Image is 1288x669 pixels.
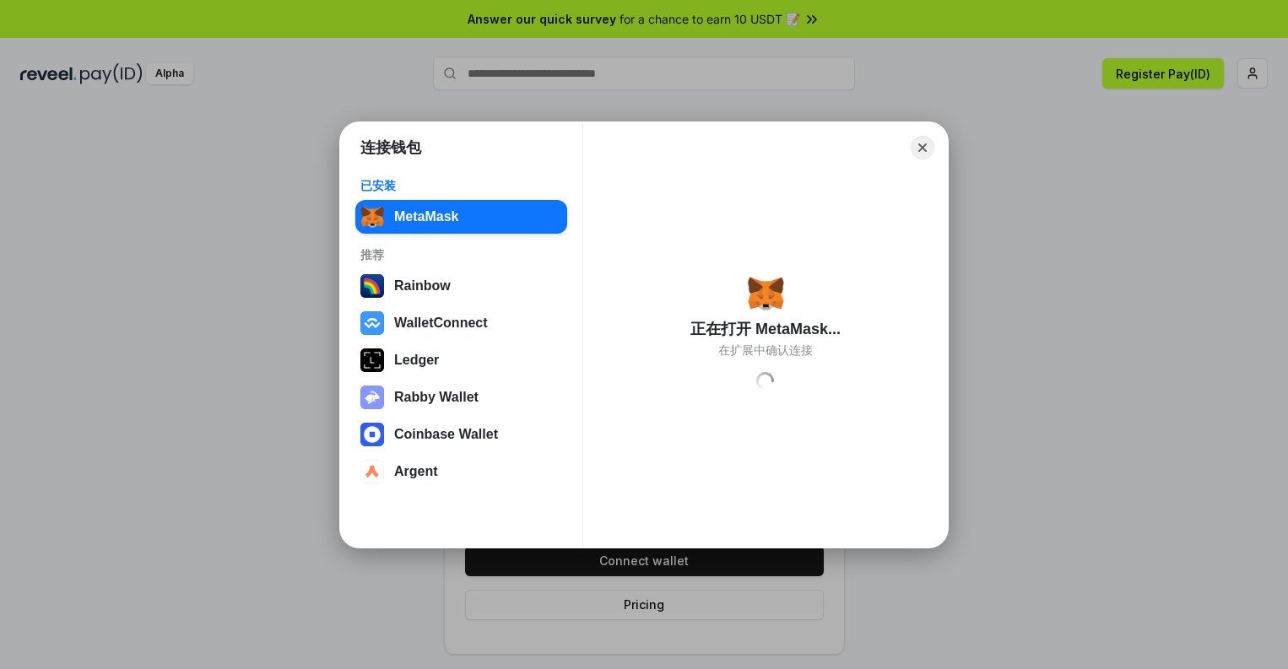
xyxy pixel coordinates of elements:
[355,380,567,414] button: Rabby Wallet
[360,386,384,409] img: svg+xml,%3Csvg%20xmlns%3D%22http%3A%2F%2Fwww.w3.org%2F2000%2Fsvg%22%20fill%3D%22none%22%20viewBox...
[394,209,458,224] div: MetaMask
[394,390,479,405] div: Rabby Wallet
[360,205,384,229] img: svg+xml,%3Csvg%20fill%3D%22none%22%20height%3D%2233%22%20viewBox%3D%220%200%2035%2033%22%20width%...
[360,247,562,262] div: 推荐
[394,427,498,442] div: Coinbase Wallet
[355,455,567,488] button: Argent
[360,348,384,372] img: svg+xml,%3Csvg%20xmlns%3D%22http%3A%2F%2Fwww.w3.org%2F2000%2Fsvg%22%20width%3D%2228%22%20height%3...
[911,136,934,159] button: Close
[394,353,439,368] div: Ledger
[360,274,384,298] img: svg+xml,%3Csvg%20width%3D%22120%22%20height%3D%22120%22%20viewBox%3D%220%200%20120%20120%22%20fil...
[747,275,784,312] img: svg+xml,%3Csvg%20fill%3D%22none%22%20height%3D%2233%22%20viewBox%3D%220%200%2035%2033%22%20width%...
[360,460,384,483] img: svg+xml,%3Csvg%20width%3D%2228%22%20height%3D%2228%22%20viewBox%3D%220%200%2028%2028%22%20fill%3D...
[360,311,384,335] img: svg+xml,%3Csvg%20width%3D%2228%22%20height%3D%2228%22%20viewBox%3D%220%200%2028%2028%22%20fill%3D...
[355,343,567,377] button: Ledger
[394,278,451,294] div: Rainbow
[718,343,813,358] div: 在扩展中确认连接
[355,200,567,234] button: MetaMask
[360,138,421,158] h1: 连接钱包
[360,178,562,193] div: 已安装
[690,319,841,339] div: 正在打开 MetaMask...
[355,269,567,303] button: Rainbow
[360,423,384,446] img: svg+xml,%3Csvg%20width%3D%2228%22%20height%3D%2228%22%20viewBox%3D%220%200%2028%2028%22%20fill%3D...
[355,306,567,340] button: WalletConnect
[394,316,488,331] div: WalletConnect
[394,464,438,479] div: Argent
[355,418,567,451] button: Coinbase Wallet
